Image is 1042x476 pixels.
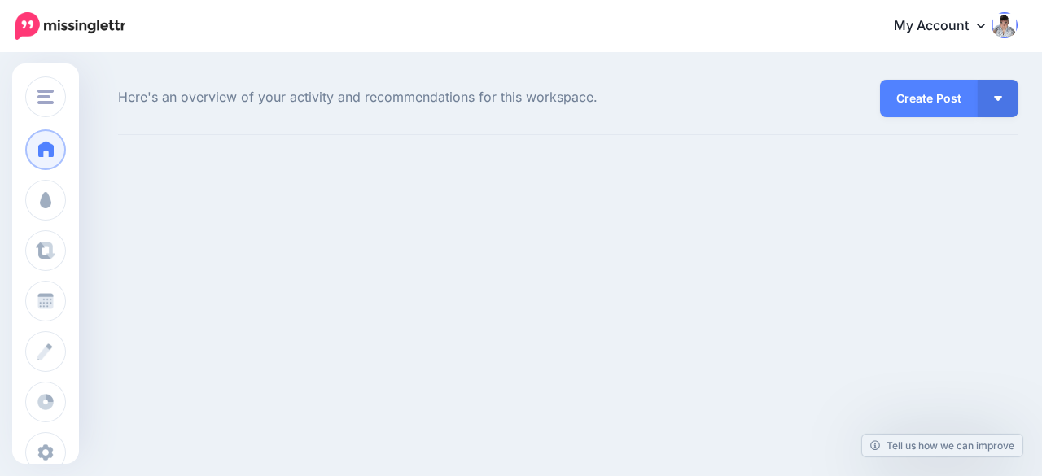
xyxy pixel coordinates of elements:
a: Create Post [880,80,978,117]
img: arrow-down-white.png [994,96,1002,101]
a: Tell us how we can improve [862,435,1022,456]
img: Missinglettr [15,12,125,40]
img: menu.png [37,90,54,104]
span: Here's an overview of your activity and recommendations for this workspace. [118,87,710,108]
a: My Account [878,7,1018,46]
